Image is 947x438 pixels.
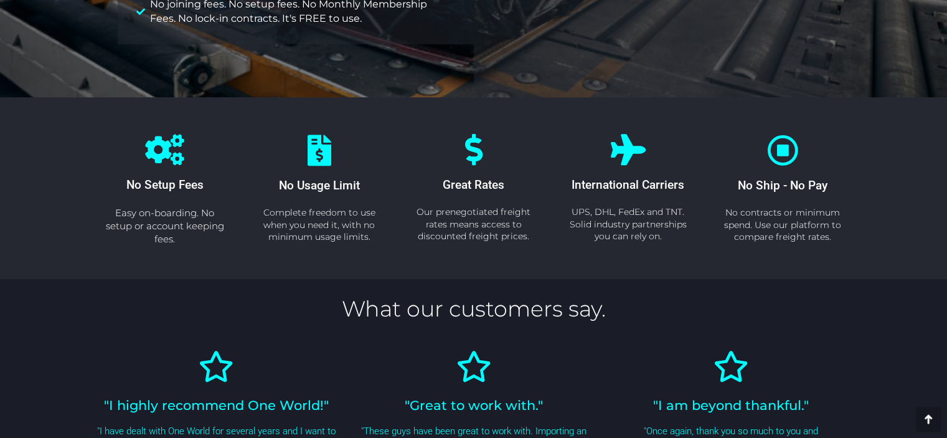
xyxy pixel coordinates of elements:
p: Complete freedom to use when you need it, with no minimum usage limits. [258,207,381,244]
h2: "I highly recommend One World!" [94,399,339,412]
p: No contracts or minimum spend. Use our platform to compare freight rates. [721,207,844,244]
p: Easy on-boarding. No setup or account keeping fees. [103,206,227,245]
h2: "I am beyond thankful." [608,399,853,412]
span: No Ship - No Pay [738,178,827,193]
span: International Carriers [572,178,684,192]
span: Great Rates [443,178,504,192]
p: Our prenegotiated freight rates means access to discounted freight prices. [412,206,536,243]
h2: "Great to work with." [351,399,596,412]
p: UPS, DHL, FedEx and TNT. Solid industry partnerships you can rely on. [566,206,690,243]
span: No Setup Fees [126,178,204,192]
h2: What our customers say. [7,298,940,320]
span: No Usage Limit [279,178,360,193]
